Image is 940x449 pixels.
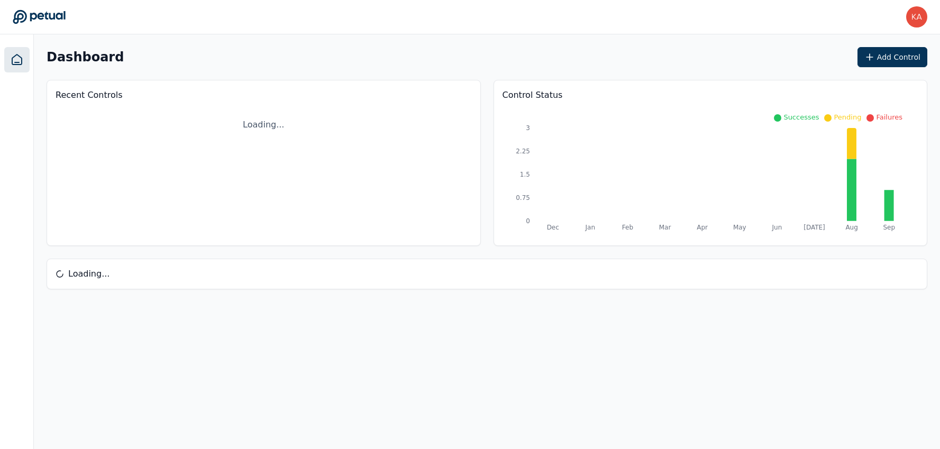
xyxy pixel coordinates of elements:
[697,224,708,231] tspan: Apr
[783,113,819,121] span: Successes
[834,113,861,121] span: Pending
[857,47,927,67] button: Add Control
[519,171,530,178] tspan: 1.5
[733,224,746,231] tspan: May
[56,110,472,140] div: Loading...
[585,224,595,231] tspan: Jan
[526,217,530,225] tspan: 0
[771,224,782,231] tspan: Jun
[47,50,124,65] h2: Dashboard
[4,47,30,72] a: Dashboard
[659,224,671,231] tspan: Mar
[622,224,633,231] tspan: Feb
[906,6,927,28] img: karen.yeung@toasttab.com
[13,10,66,24] a: Go to Dashboard
[56,89,472,102] h3: Recent Controls
[876,113,902,121] span: Failures
[804,224,825,231] tspan: [DATE]
[546,224,559,231] tspan: Dec
[883,224,895,231] tspan: Sep
[516,148,530,155] tspan: 2.25
[503,89,919,102] p: Control Status
[845,224,857,231] tspan: Aug
[516,194,530,201] tspan: 0.75
[526,124,530,132] tspan: 3
[47,259,927,289] div: Loading...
